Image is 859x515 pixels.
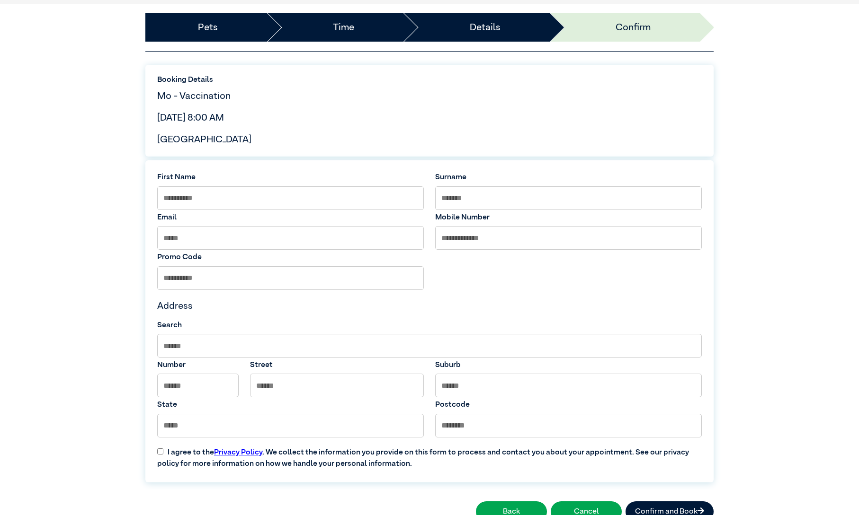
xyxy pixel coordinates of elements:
label: First Name [157,172,424,183]
label: Suburb [435,359,702,371]
label: Street [250,359,424,371]
span: [DATE] 8:00 AM [157,113,224,122]
label: Email [157,212,424,223]
a: Pets [198,20,218,35]
a: Privacy Policy [214,449,262,456]
span: [GEOGRAPHIC_DATA] [157,135,251,144]
input: I agree to thePrivacy Policy. We collect the information you provide on this form to process and ... [157,448,163,454]
label: I agree to the . We collect the information you provide on this form to process and contact you a... [152,439,707,470]
label: Booking Details [157,74,702,86]
label: Surname [435,172,702,183]
span: Mo - Vaccination [157,91,231,101]
input: Search by Suburb [157,334,702,358]
label: Postcode [435,399,702,410]
label: Promo Code [157,252,424,263]
label: State [157,399,424,410]
a: Time [333,20,354,35]
h4: Address [157,300,702,312]
a: Details [470,20,501,35]
label: Number [157,359,239,371]
label: Search [157,320,702,331]
label: Mobile Number [435,212,702,223]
